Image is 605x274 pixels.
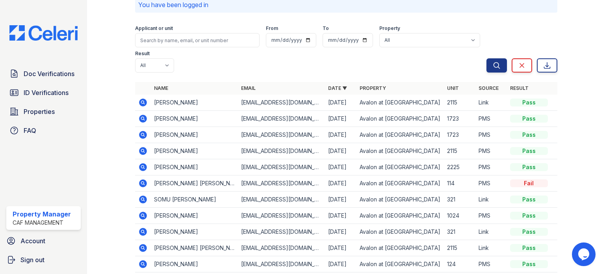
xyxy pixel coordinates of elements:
[238,208,325,224] td: [EMAIL_ADDRESS][DOMAIN_NAME]
[154,85,168,91] a: Name
[510,131,548,139] div: Pass
[151,111,238,127] td: [PERSON_NAME]
[325,95,356,111] td: [DATE]
[238,175,325,192] td: [EMAIL_ADDRESS][DOMAIN_NAME]
[356,240,444,256] td: Avalon at [GEOGRAPHIC_DATA]
[356,192,444,208] td: Avalon at [GEOGRAPHIC_DATA]
[135,50,150,57] label: Result
[266,25,278,32] label: From
[238,224,325,240] td: [EMAIL_ADDRESS][DOMAIN_NAME]
[6,123,81,138] a: FAQ
[510,85,529,91] a: Result
[238,95,325,111] td: [EMAIL_ADDRESS][DOMAIN_NAME]
[510,212,548,220] div: Pass
[3,233,84,249] a: Account
[510,228,548,236] div: Pass
[356,159,444,175] td: Avalon at [GEOGRAPHIC_DATA]
[151,175,238,192] td: [PERSON_NAME] [PERSON_NAME]
[379,25,400,32] label: Property
[510,244,548,252] div: Pass
[444,159,475,175] td: 2225
[475,159,507,175] td: PMS
[325,240,356,256] td: [DATE]
[24,107,55,116] span: Properties
[238,127,325,143] td: [EMAIL_ADDRESS][DOMAIN_NAME]
[510,115,548,123] div: Pass
[444,224,475,240] td: 321
[151,208,238,224] td: [PERSON_NAME]
[238,159,325,175] td: [EMAIL_ADDRESS][DOMAIN_NAME]
[325,175,356,192] td: [DATE]
[510,179,548,187] div: Fail
[475,240,507,256] td: Link
[20,236,45,246] span: Account
[6,104,81,119] a: Properties
[135,33,260,47] input: Search by name, email, or unit number
[444,143,475,159] td: 2115
[510,260,548,268] div: Pass
[356,256,444,272] td: Avalon at [GEOGRAPHIC_DATA]
[6,66,81,82] a: Doc Verifications
[444,175,475,192] td: 114
[356,127,444,143] td: Avalon at [GEOGRAPHIC_DATA]
[238,240,325,256] td: [EMAIL_ADDRESS][DOMAIN_NAME]
[151,256,238,272] td: [PERSON_NAME]
[328,85,347,91] a: Date ▼
[510,196,548,203] div: Pass
[475,111,507,127] td: PMS
[325,143,356,159] td: [DATE]
[3,252,84,268] a: Sign out
[241,85,256,91] a: Email
[325,224,356,240] td: [DATE]
[475,256,507,272] td: PMS
[510,99,548,106] div: Pass
[475,224,507,240] td: Link
[444,127,475,143] td: 1723
[444,192,475,208] td: 321
[444,208,475,224] td: 1024
[238,111,325,127] td: [EMAIL_ADDRESS][DOMAIN_NAME]
[356,208,444,224] td: Avalon at [GEOGRAPHIC_DATA]
[510,147,548,155] div: Pass
[238,192,325,208] td: [EMAIL_ADDRESS][DOMAIN_NAME]
[325,192,356,208] td: [DATE]
[444,240,475,256] td: 2115
[238,143,325,159] td: [EMAIL_ADDRESS][DOMAIN_NAME]
[24,69,74,78] span: Doc Verifications
[20,255,45,265] span: Sign out
[475,95,507,111] td: Link
[572,242,597,266] iframe: chat widget
[356,111,444,127] td: Avalon at [GEOGRAPHIC_DATA]
[447,85,459,91] a: Unit
[444,95,475,111] td: 2115
[325,208,356,224] td: [DATE]
[356,224,444,240] td: Avalon at [GEOGRAPHIC_DATA]
[360,85,386,91] a: Property
[356,95,444,111] td: Avalon at [GEOGRAPHIC_DATA]
[238,256,325,272] td: [EMAIL_ADDRESS][DOMAIN_NAME]
[3,25,84,41] img: CE_Logo_Blue-a8612792a0a2168367f1c8372b55b34899dd931a85d93a1a3d3e32e68fde9ad4.png
[325,159,356,175] td: [DATE]
[325,127,356,143] td: [DATE]
[444,256,475,272] td: 124
[325,256,356,272] td: [DATE]
[13,209,71,219] div: Property Manager
[151,192,238,208] td: SOMU [PERSON_NAME]
[13,219,71,227] div: CAF Management
[151,240,238,256] td: [PERSON_NAME] [PERSON_NAME]
[135,25,173,32] label: Applicant or unit
[24,88,69,97] span: ID Verifications
[475,208,507,224] td: PMS
[479,85,499,91] a: Source
[323,25,329,32] label: To
[444,111,475,127] td: 1723
[151,127,238,143] td: [PERSON_NAME]
[510,163,548,171] div: Pass
[151,159,238,175] td: [PERSON_NAME]
[151,224,238,240] td: [PERSON_NAME]
[475,192,507,208] td: Link
[151,95,238,111] td: [PERSON_NAME]
[356,143,444,159] td: Avalon at [GEOGRAPHIC_DATA]
[24,126,36,135] span: FAQ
